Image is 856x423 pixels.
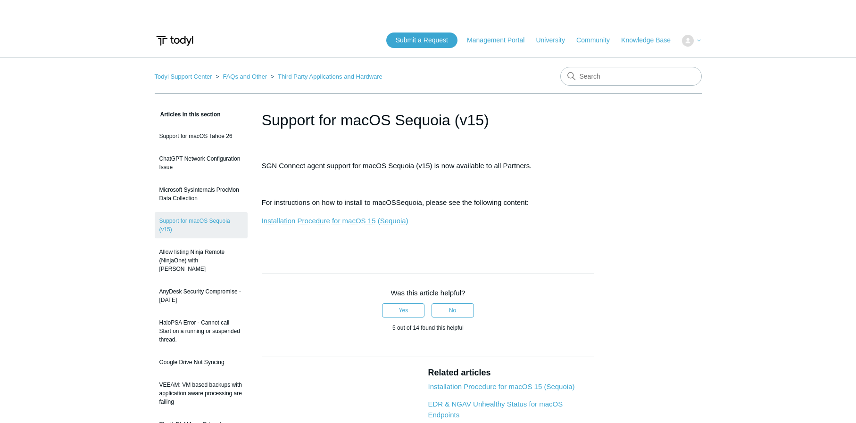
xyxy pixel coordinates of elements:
[382,303,424,317] button: This article was helpful
[428,382,574,390] a: Installation Procedure for macOS 15 (Sequoia)
[262,197,595,208] p: For instructions on how to install to macOS , please see the following content:
[155,243,248,278] a: Allow listing Ninja Remote (NinjaOne) with [PERSON_NAME]
[155,181,248,207] a: Microsoft SysInternals ProcMon Data Collection
[155,32,195,49] img: Todyl Support Center Help Center home page
[155,111,221,118] span: Articles in this section
[391,289,465,297] span: Was this article helpful?
[155,73,214,80] li: Todyl Support Center
[560,67,702,86] input: Search
[536,35,574,45] a: University
[155,150,248,176] a: ChatGPT Network Configuration Issue
[223,73,267,80] a: FAQs and Other
[155,314,248,349] a: HaloPSA Error - Cannot call Start on a running or suspended thread.
[262,217,408,225] a: Installation Procedure for macOS 15 (Sequoia)
[432,303,474,317] button: This article was not helpful
[576,35,619,45] a: Community
[214,73,269,80] li: FAQs and Other
[278,73,382,80] a: Third Party Applications and Hardware
[262,109,595,131] h1: Support for macOS Sequoia (v15)
[428,400,563,419] a: EDR & NGAV Unhealthy Status for macOS Endpoints
[392,325,464,331] span: 5 out of 14 found this helpful
[155,212,248,238] a: Support for macOS Sequoia (v15)
[396,198,422,206] span: Sequoia
[428,366,594,379] h2: Related articles
[155,73,212,80] a: Todyl Support Center
[155,353,248,371] a: Google Drive Not Syncing
[155,376,248,411] a: VEEAM: VM based backups with application aware processing are failing
[386,33,457,48] a: Submit a Request
[621,35,680,45] a: Knowledge Base
[155,283,248,309] a: AnyDesk Security Compromise - [DATE]
[262,160,595,171] p: SGN Connect agent support for macOS Sequoia (v15) is now available to all Partners.
[269,73,382,80] li: Third Party Applications and Hardware
[155,127,248,145] a: Support for macOS Tahoe 26
[467,35,534,45] a: Management Portal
